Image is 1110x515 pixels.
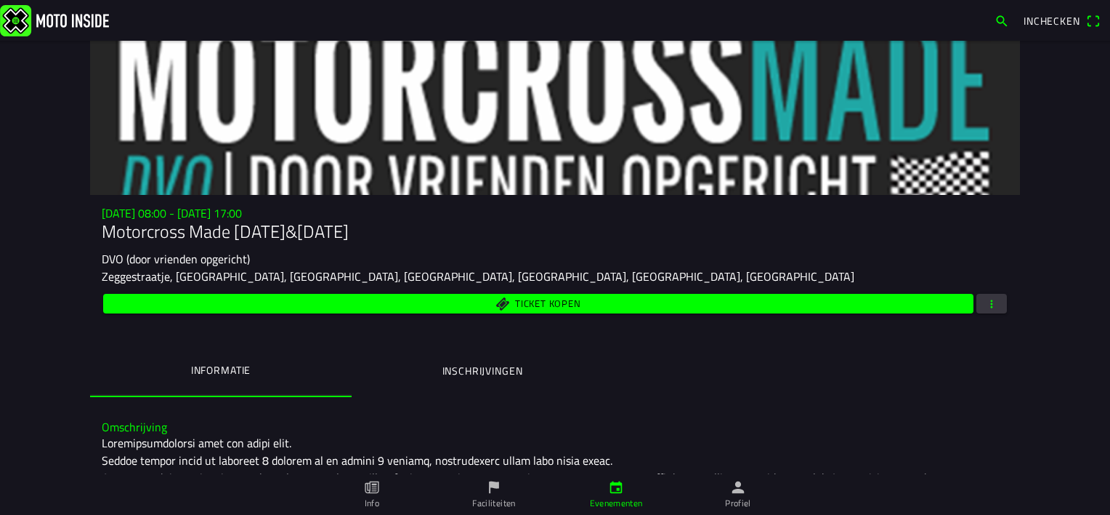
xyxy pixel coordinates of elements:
ion-label: Informatie [191,362,251,378]
ion-label: Inschrijvingen [442,363,523,379]
ion-label: Profiel [725,497,751,510]
ion-label: Evenementen [590,497,643,510]
span: Inchecken [1024,13,1080,28]
h1: Motorcross Made [DATE]&[DATE] [102,221,1008,242]
ion-icon: calendar [608,479,624,495]
span: Ticket kopen [515,300,580,309]
a: Incheckenqr scanner [1016,8,1107,33]
h3: Omschrijving [102,420,1008,434]
ion-label: Faciliteiten [472,497,515,510]
ion-icon: flag [486,479,502,495]
ion-label: Info [365,497,379,510]
ion-icon: person [730,479,746,495]
a: search [987,8,1016,33]
ion-icon: paper [364,479,380,495]
h3: [DATE] 08:00 - [DATE] 17:00 [102,207,1008,220]
ion-text: Zeggestraatje, [GEOGRAPHIC_DATA], [GEOGRAPHIC_DATA], [GEOGRAPHIC_DATA], [GEOGRAPHIC_DATA], [GEOGR... [102,268,854,285]
ion-text: DVO (door vrienden opgericht) [102,250,250,268]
